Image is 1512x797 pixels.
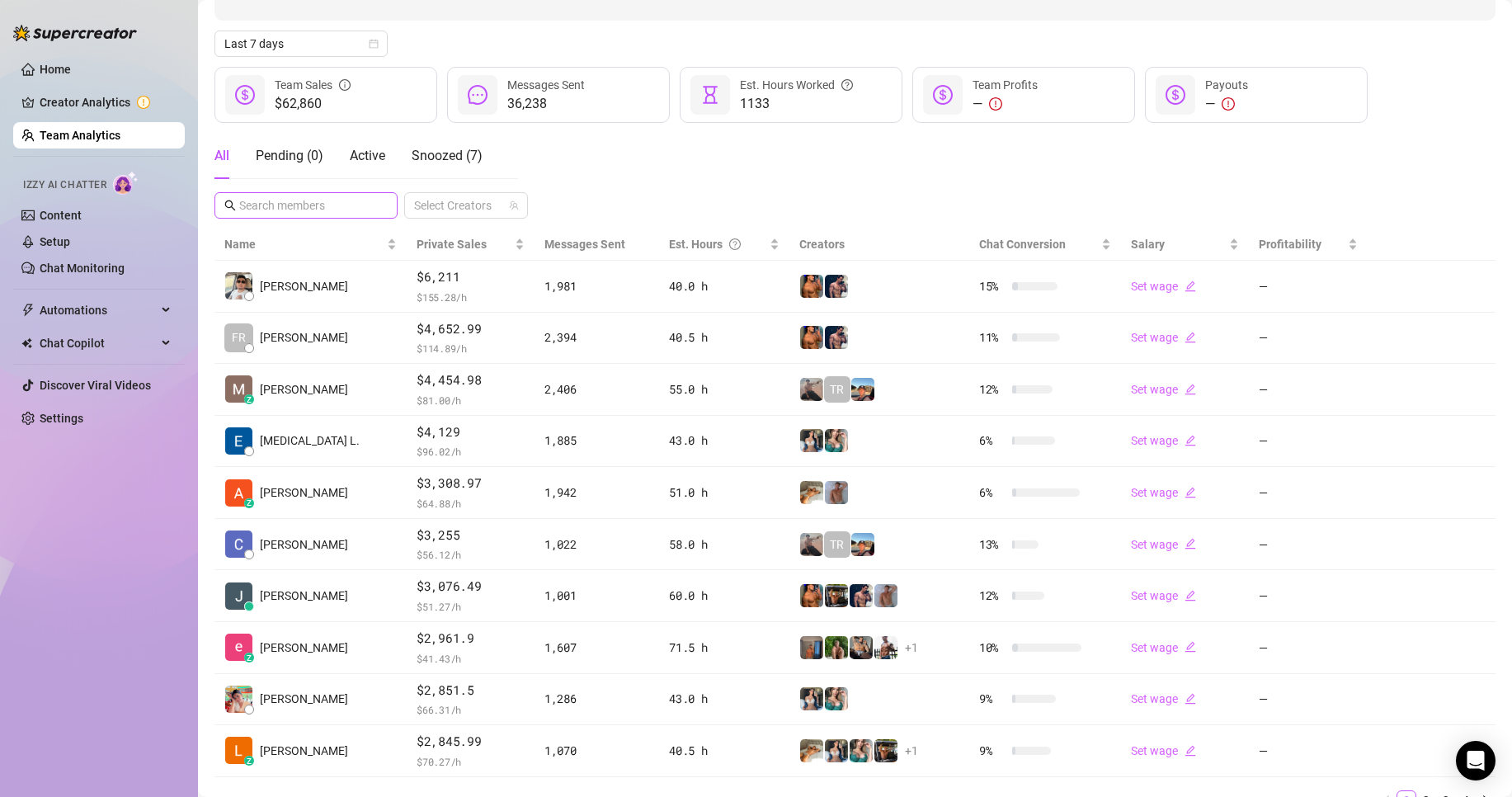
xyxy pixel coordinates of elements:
span: exclamation-circle [989,97,1002,111]
span: $ 56.12 /h [417,546,525,563]
td: — [1249,622,1368,674]
span: $ 114.89 /h [417,340,525,356]
img: Zac [800,481,823,504]
span: $ 81.00 /h [417,392,525,408]
span: edit [1185,745,1196,757]
span: 6 % [979,432,1006,450]
img: Zach [851,533,874,556]
img: JG [800,584,823,607]
div: 2,394 [544,328,649,347]
a: Set wageedit [1131,486,1196,499]
a: Settings [40,412,83,425]
div: 60.0 h [669,587,779,605]
span: $2,845.99 [417,732,525,752]
div: 1,022 [544,535,649,554]
span: [PERSON_NAME] [260,587,348,605]
div: 1,981 [544,277,649,295]
img: Zaddy [825,429,848,452]
img: JUSTIN [874,636,897,659]
img: JG [800,275,823,298]
div: 1,942 [544,483,649,502]
img: Zach [851,378,874,401]
span: [PERSON_NAME] [260,328,348,347]
span: 10 % [979,639,1006,657]
div: 43.0 h [669,432,779,450]
td: — [1249,570,1368,622]
a: Discover Viral Videos [40,379,151,392]
div: 58.0 h [669,535,779,554]
img: Chat Copilot [21,337,32,349]
td: — [1249,416,1368,468]
td: — [1249,467,1368,519]
span: $ 96.02 /h [417,443,525,460]
span: [PERSON_NAME] [260,277,348,295]
span: Salary [1131,238,1165,251]
div: z [244,498,254,508]
span: edit [1185,281,1196,292]
a: Set wageedit [1131,383,1196,396]
img: LC [800,378,823,401]
span: 9 % [979,742,1006,760]
span: [PERSON_NAME] [260,639,348,657]
span: edit [1185,641,1196,653]
a: Set wageedit [1131,641,1196,654]
th: Creators [789,229,969,261]
span: [MEDICAL_DATA] L. [260,432,360,450]
span: $4,652.99 [417,319,525,339]
img: Zac [800,739,823,762]
img: Rick Gino Tarce… [225,272,252,299]
span: 12 % [979,380,1006,398]
a: Set wageedit [1131,744,1196,757]
span: team [509,200,519,210]
span: Team Profits [973,78,1038,92]
span: edit [1185,332,1196,343]
span: Chat Copilot [40,330,157,356]
img: Joey [825,481,848,504]
span: Izzy AI Chatter [23,177,106,193]
td: — [1249,313,1368,365]
span: 36,238 [507,94,585,114]
div: 2,406 [544,380,649,398]
img: Lexter Ore [225,737,252,764]
img: Wayne [800,636,823,659]
span: hourglass [700,85,720,105]
span: [PERSON_NAME] [260,742,348,760]
span: Automations [40,297,157,323]
div: 55.0 h [669,380,779,398]
span: $4,129 [417,422,525,442]
span: $2,851.5 [417,681,525,700]
img: AI Chatter [113,171,139,195]
span: exclamation-circle [1222,97,1235,111]
a: Home [40,63,71,76]
span: TR [830,535,844,554]
img: Katy [825,739,848,762]
div: 1,286 [544,690,649,708]
span: question-circle [841,76,853,94]
span: 6 % [979,483,1006,502]
div: z [244,756,254,766]
div: 71.5 h [669,639,779,657]
img: Exon Locsin [225,427,252,455]
span: Chat Conversion [979,238,1066,251]
span: [PERSON_NAME] [260,380,348,398]
img: Axel [825,326,848,349]
span: 13 % [979,535,1006,554]
span: $2,961.9 [417,629,525,648]
span: $6,211 [417,267,525,287]
span: TR [830,380,844,398]
div: Team Sales [275,76,351,94]
div: Est. Hours Worked [740,76,853,94]
span: 15 % [979,277,1006,295]
img: Axel [850,584,873,607]
span: Profitability [1259,238,1321,251]
span: 11 % [979,328,1006,347]
img: Nathan [874,739,897,762]
div: 51.0 h [669,483,779,502]
a: Set wageedit [1131,589,1196,602]
img: Nathaniel [825,636,848,659]
span: Name [224,235,384,253]
a: Set wageedit [1131,280,1196,293]
span: $3,076.49 [417,577,525,597]
div: Est. Hours [669,235,765,253]
span: + 1 [905,639,918,657]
